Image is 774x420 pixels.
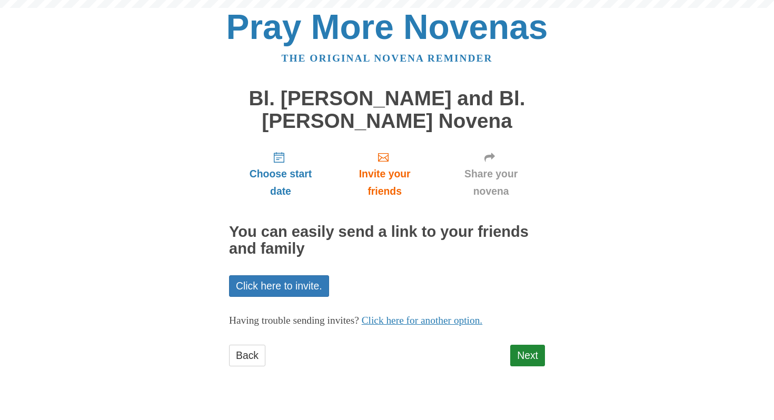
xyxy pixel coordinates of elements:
h1: Bl. [PERSON_NAME] and Bl. [PERSON_NAME] Novena [229,87,545,132]
a: Choose start date [229,143,332,205]
a: Next [510,345,545,366]
a: Pray More Novenas [226,7,548,46]
span: Share your novena [448,165,534,200]
span: Choose start date [240,165,322,200]
span: Having trouble sending invites? [229,315,359,326]
h2: You can easily send a link to your friends and family [229,224,545,257]
a: Back [229,345,265,366]
a: Click here to invite. [229,275,329,297]
a: Invite your friends [332,143,437,205]
a: Share your novena [437,143,545,205]
a: Click here for another option. [362,315,483,326]
a: The original novena reminder [282,53,493,64]
span: Invite your friends [343,165,426,200]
